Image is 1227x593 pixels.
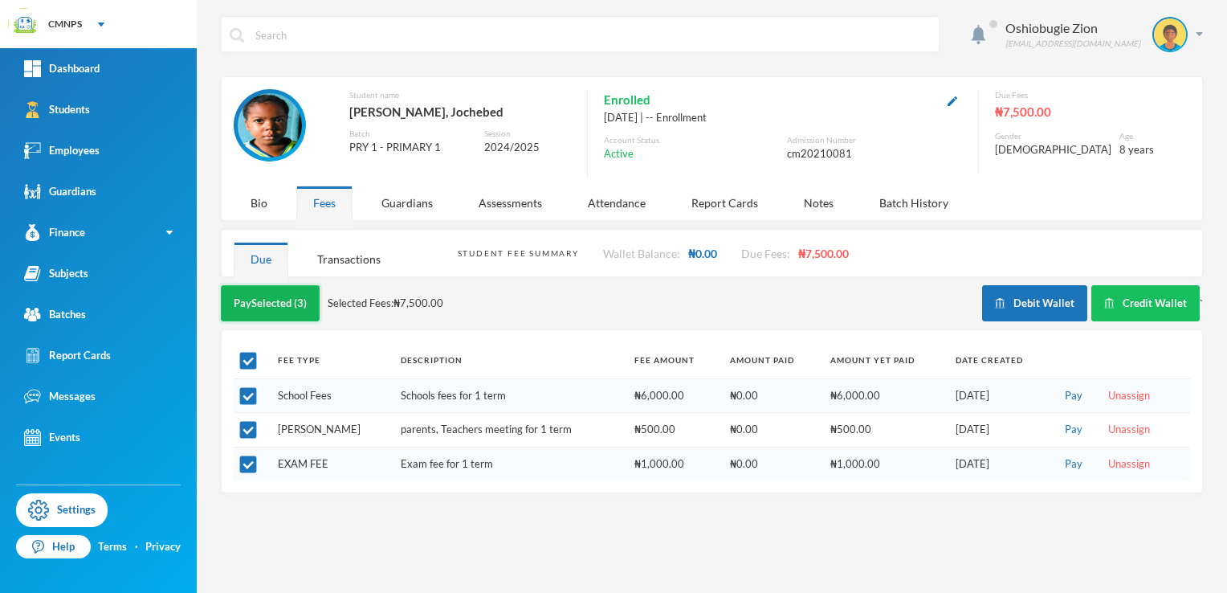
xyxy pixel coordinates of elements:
img: STUDENT [238,93,302,157]
div: Oshiobugie Zion [1005,18,1140,38]
a: Help [16,535,91,559]
div: cm20210081 [787,146,962,162]
button: Unassign [1103,387,1155,405]
td: ₦0.00 [722,413,822,448]
img: STUDENT [1154,18,1186,51]
th: Description [393,342,626,378]
span: Enrolled [604,89,650,110]
span: Selected Fees: ₦7,500.00 [328,296,443,312]
div: Guardians [24,183,96,200]
div: Attendance [571,186,662,220]
button: PaySelected (3) [221,285,320,321]
div: Student Fee Summary [458,247,579,260]
div: Batch [349,128,472,140]
div: [DEMOGRAPHIC_DATA] [995,142,1111,158]
a: Terms [98,539,127,555]
span: ₦7,500.00 [798,247,849,260]
td: ₦6,000.00 [626,378,722,413]
div: Events [24,429,80,446]
button: Unassign [1103,456,1155,473]
button: Unassign [1103,421,1155,439]
th: Amount Paid [722,342,822,378]
div: Gender [995,130,1111,142]
a: Settings [16,493,108,527]
div: Assessments [462,186,559,220]
div: Admission Number [787,134,962,146]
div: Account Status [604,134,779,146]
div: ₦7,500.00 [995,101,1166,122]
th: Amount Yet Paid [822,342,948,378]
div: ` [982,285,1203,321]
th: Fee Type [270,342,393,378]
th: Fee Amount [626,342,722,378]
div: Batches [24,306,86,323]
div: [PERSON_NAME], Jochebed [349,101,571,122]
button: Credit Wallet [1091,285,1200,321]
td: ₦1,000.00 [626,447,722,481]
div: Guardians [365,186,450,220]
div: 2024/2025 [484,140,571,156]
button: Pay [1060,421,1087,439]
button: Pay [1060,456,1087,473]
td: ₦500.00 [822,413,948,448]
div: Batch History [862,186,965,220]
td: [DATE] [948,378,1052,413]
div: Students [24,101,90,118]
td: ₦0.00 [722,447,822,481]
img: logo [9,9,41,41]
div: Employees [24,142,100,159]
span: Wallet Balance: [603,247,680,260]
div: Due [234,242,288,276]
div: Dashboard [24,60,100,77]
td: EXAM FEE [270,447,393,481]
td: [DATE] [948,413,1052,448]
div: Notes [787,186,850,220]
div: Report Cards [24,347,111,364]
span: Active [604,146,634,162]
input: Search [254,17,931,53]
div: Age [1119,130,1166,142]
a: Privacy [145,539,181,555]
td: parents, Teachers meeting for 1 term [393,413,626,448]
div: PRY 1 - PRIMARY 1 [349,140,472,156]
div: Student name [349,89,571,101]
td: Exam fee for 1 term [393,447,626,481]
div: Finance [24,224,85,241]
td: ₦1,000.00 [822,447,948,481]
td: ₦6,000.00 [822,378,948,413]
td: ₦0.00 [722,378,822,413]
button: Pay [1060,387,1087,405]
td: ₦500.00 [626,413,722,448]
div: Transactions [300,242,397,276]
div: [EMAIL_ADDRESS][DOMAIN_NAME] [1005,38,1140,50]
div: Session [484,128,571,140]
div: Fees [296,186,353,220]
img: search [230,28,244,43]
div: · [135,539,138,555]
div: Subjects [24,265,88,282]
span: ₦0.00 [688,247,717,260]
div: CMNPS [48,17,82,31]
td: School Fees [270,378,393,413]
th: Date Created [948,342,1052,378]
button: Debit Wallet [982,285,1087,321]
button: Edit [943,91,962,109]
span: Due Fees: [741,247,790,260]
div: Due Fees [995,89,1166,101]
div: Report Cards [675,186,775,220]
div: 8 years [1119,142,1166,158]
td: [PERSON_NAME] [270,413,393,448]
div: Bio [234,186,284,220]
div: Messages [24,388,96,405]
td: Schools fees for 1 term [393,378,626,413]
td: [DATE] [948,447,1052,481]
div: [DATE] | -- Enrollment [604,110,962,126]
